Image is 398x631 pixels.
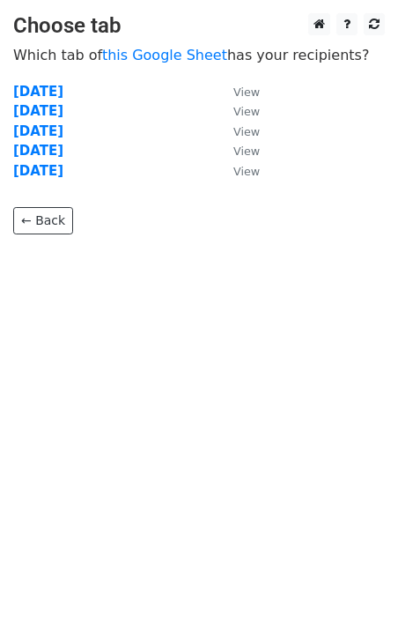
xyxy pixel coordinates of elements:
small: View [233,165,260,178]
small: View [233,125,260,138]
a: [DATE] [13,103,63,119]
a: [DATE] [13,123,63,139]
p: Which tab of has your recipients? [13,46,385,64]
a: View [216,123,260,139]
iframe: Chat Widget [310,546,398,631]
small: View [233,145,260,158]
a: View [216,103,260,119]
a: [DATE] [13,163,63,179]
a: View [216,163,260,179]
h3: Choose tab [13,13,385,39]
a: View [216,84,260,100]
a: View [216,143,260,159]
a: [DATE] [13,84,63,100]
a: [DATE] [13,143,63,159]
a: this Google Sheet [102,47,227,63]
small: View [233,105,260,118]
small: View [233,85,260,99]
a: ← Back [13,207,73,234]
